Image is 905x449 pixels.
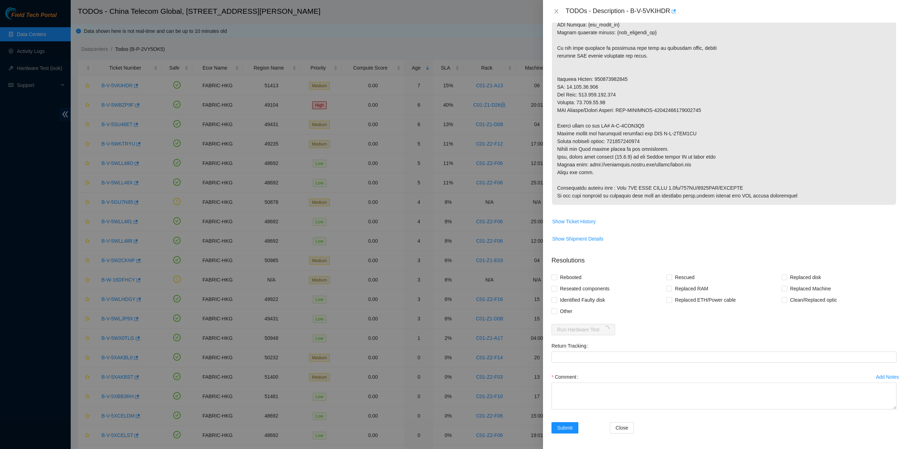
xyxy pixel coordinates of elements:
button: Show Ticket History [552,216,596,227]
button: Close [551,8,561,15]
span: Replaced RAM [672,283,711,294]
span: Rescued [672,272,697,283]
span: Other [557,306,575,317]
div: TODOs - Description - B-V-5VKIHDR [566,6,897,17]
span: Rebooted [557,272,584,283]
span: Close [615,424,628,432]
p: Resolutions [551,250,897,265]
span: Show Ticket History [552,218,596,225]
button: Submit [551,422,578,433]
button: Run Hardware Testloading [551,324,615,335]
span: Clean/Replaced optic [787,294,840,306]
span: Reseated components [557,283,612,294]
button: Add Notes [876,371,899,383]
label: Return Tracking [551,340,591,351]
span: close [554,8,559,14]
span: Show Shipment Details [552,235,603,243]
button: Show Shipment Details [552,233,604,244]
textarea: Comment [551,383,897,409]
div: Add Notes [876,374,899,379]
span: Replaced disk [787,272,824,283]
span: Submit [557,424,573,432]
span: Replaced Machine [787,283,834,294]
input: Return Tracking [551,351,897,363]
button: Close [610,422,634,433]
span: Replaced ETH/Power cable [672,294,738,306]
span: Identified Faulty disk [557,294,608,306]
label: Comment [551,371,581,383]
